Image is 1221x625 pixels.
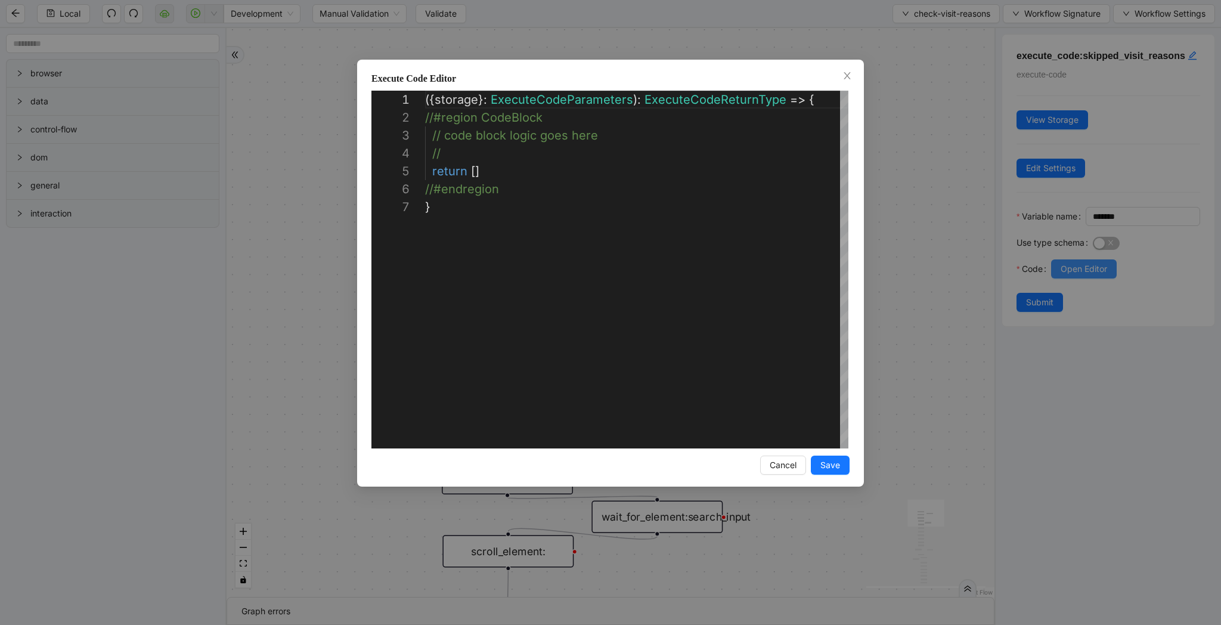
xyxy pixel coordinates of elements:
[425,92,435,107] span: ({
[471,164,479,178] span: []
[425,91,426,109] textarea: Editor content;Press Alt+F1 for Accessibility Options.
[432,128,598,143] span: // code block logic goes here
[811,456,850,475] button: Save
[760,456,806,475] button: Cancel
[371,126,410,144] div: 3
[425,200,430,214] span: }
[371,162,410,180] div: 5
[842,71,852,81] span: close
[644,92,786,107] span: ExecuteCodeReturnType
[478,92,487,107] span: }:
[425,182,499,196] span: //#endregion
[432,146,441,160] span: //
[790,92,805,107] span: =>
[435,92,478,107] span: storage
[371,144,410,162] div: 4
[633,92,641,107] span: ):
[425,110,543,125] span: //#region CodeBlock
[432,164,467,178] span: return
[491,92,633,107] span: ExecuteCodeParameters
[841,70,854,83] button: Close
[371,198,410,216] div: 7
[371,91,410,109] div: 1
[809,92,814,107] span: {
[770,459,797,472] span: Cancel
[820,459,840,472] span: Save
[371,72,850,86] div: Execute Code Editor
[371,180,410,198] div: 6
[371,109,410,126] div: 2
